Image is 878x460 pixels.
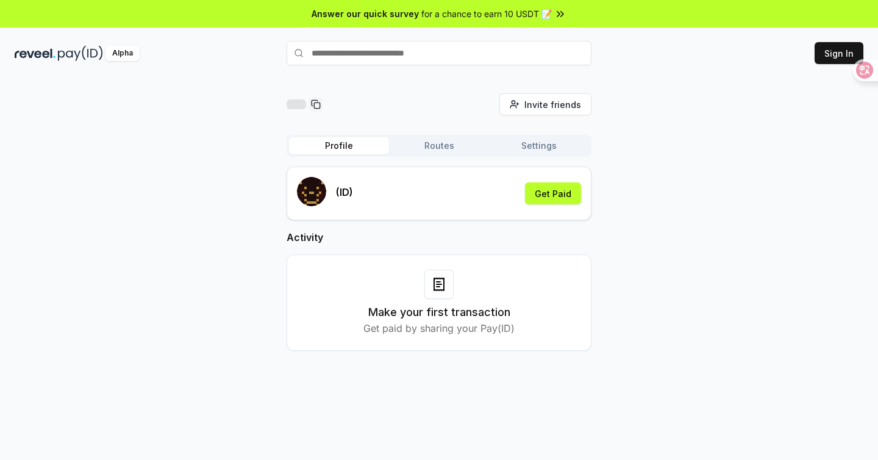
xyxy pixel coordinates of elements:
[287,230,591,245] h2: Activity
[105,46,140,61] div: Alpha
[368,304,510,321] h3: Make your first transaction
[58,46,103,61] img: pay_id
[421,7,552,20] span: for a chance to earn 10 USDT 📝
[289,137,389,154] button: Profile
[525,182,581,204] button: Get Paid
[815,42,863,64] button: Sign In
[336,185,353,199] p: (ID)
[389,137,489,154] button: Routes
[363,321,515,336] p: Get paid by sharing your Pay(ID)
[499,93,591,115] button: Invite friends
[489,137,589,154] button: Settings
[312,7,419,20] span: Answer our quick survey
[524,98,581,111] span: Invite friends
[15,46,55,61] img: reveel_dark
